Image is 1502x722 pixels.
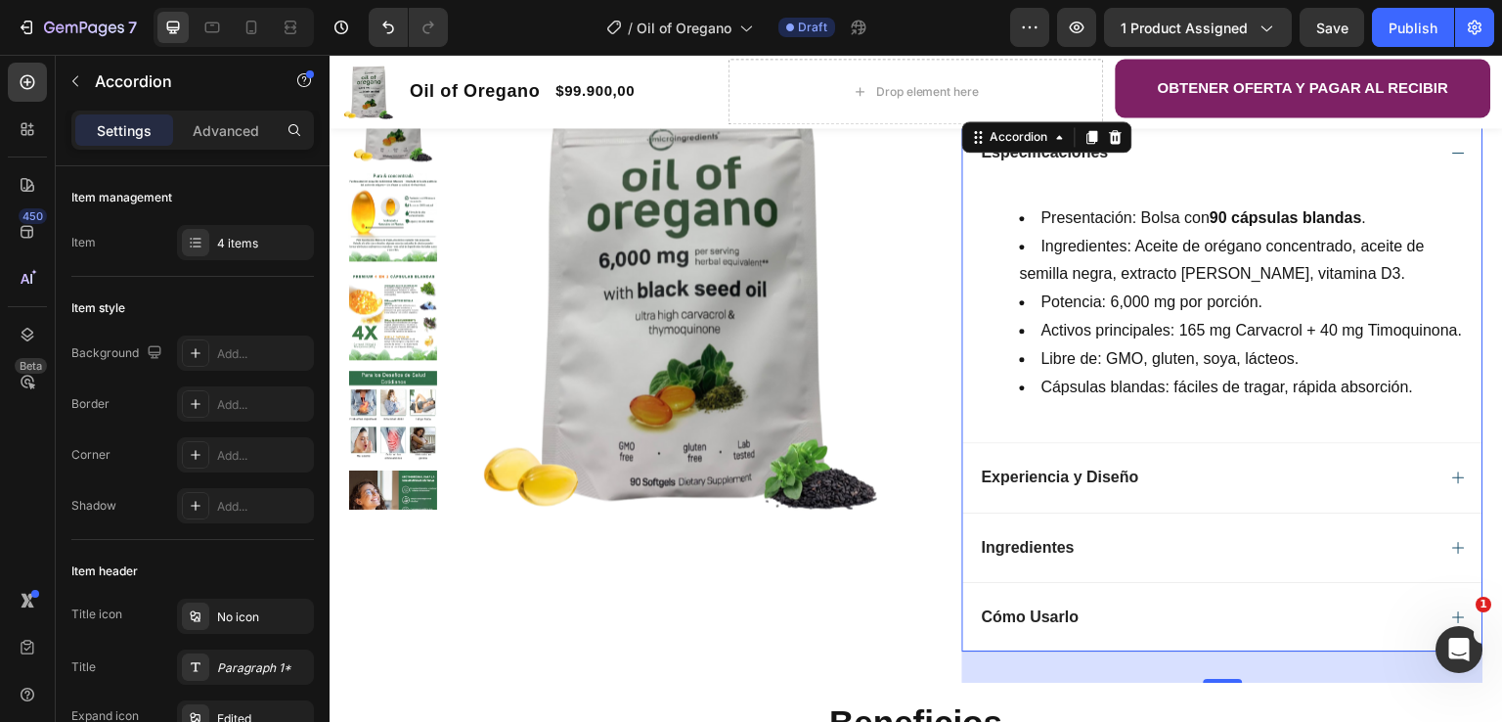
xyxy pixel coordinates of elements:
[217,498,309,516] div: Add...
[217,659,309,677] div: Paragraph 1*
[19,208,47,224] div: 450
[1300,8,1364,47] button: Save
[1476,597,1491,612] span: 1
[71,606,122,623] div: Title icon
[628,18,633,38] span: /
[71,395,110,413] div: Border
[652,89,779,106] span: Especificaciones
[1104,8,1292,47] button: 1 product assigned
[652,484,745,501] span: Ingredientes
[1121,18,1248,38] span: 1 product assigned
[637,18,731,38] span: Oil of Oregano
[193,120,259,141] p: Advanced
[71,234,96,251] div: Item
[657,73,723,91] div: Accordion
[8,8,146,47] button: 7
[690,150,1143,178] li: Presentación: Bolsa con .
[690,262,1143,291] li: Activos principales: 165 mg Carvacrol + 40 mg Timoquinona.
[690,178,1143,235] li: Ingredientes: Aceite de orégano concentrado, aceite de semilla negra, extracto [PERSON_NAME], vit...
[217,235,309,252] div: 4 items
[71,299,125,317] div: Item style
[128,16,137,39] p: 7
[71,340,166,367] div: Background
[652,414,810,430] span: Experiencia y Diseño
[1389,18,1437,38] div: Publish
[95,69,261,93] p: Accordion
[1372,8,1454,47] button: Publish
[690,319,1143,347] li: Cápsulas blandas: fáciles de tragar, rápida absorción.
[71,563,138,580] div: Item header
[71,658,96,676] div: Title
[1436,626,1482,673] iframe: Intercom live chat
[330,55,1502,722] iframe: Design area
[690,234,1143,262] li: Potencia: 6,000 mg por porción.
[217,609,309,626] div: No icon
[652,554,750,570] span: Cómo Usarlo
[71,497,116,515] div: Shadow
[798,19,827,36] span: Draft
[217,447,309,465] div: Add...
[71,189,172,206] div: Item management
[15,358,47,374] div: Beta
[71,446,110,464] div: Corner
[97,120,152,141] p: Settings
[1316,20,1348,36] span: Save
[217,396,309,414] div: Add...
[369,8,448,47] div: Undo/Redo
[501,649,674,687] strong: Beneficios
[690,291,1143,319] li: Libre de: GMO, gluten, soya, lácteos.
[217,345,309,363] div: Add...
[881,155,1034,171] strong: 90 cápsulas blandas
